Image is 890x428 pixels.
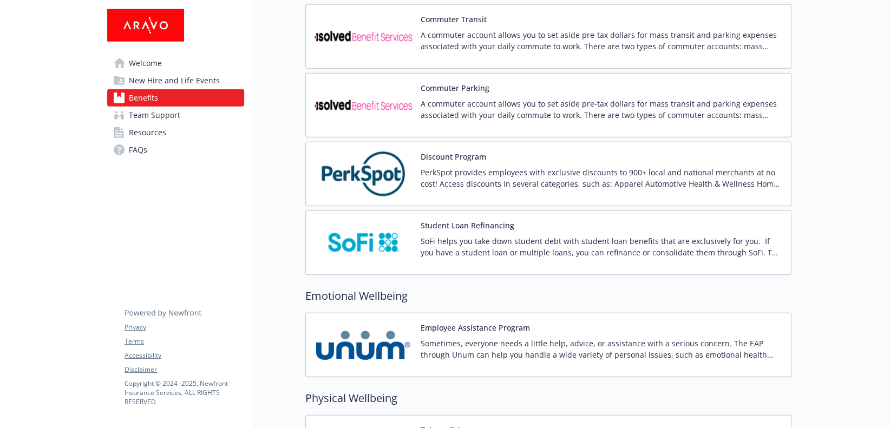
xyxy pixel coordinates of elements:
[125,351,244,360] a: Accessibility
[421,322,530,333] button: Employee Assistance Program
[421,220,514,231] button: Student Loan Refinancing
[315,82,412,128] img: iSolved Benefit Services carrier logo
[107,141,244,159] a: FAQs
[107,55,244,72] a: Welcome
[107,89,244,107] a: Benefits
[421,167,782,189] p: PerkSpot provides employees with exclusive discounts to 900+ local and national merchants at no c...
[315,151,412,197] img: PerkSpot carrier logo
[125,322,244,332] a: Privacy
[315,322,412,368] img: UNUM carrier logo
[129,124,166,141] span: Resources
[129,107,180,124] span: Team Support
[421,235,782,258] p: SoFi helps you take down student debt with student loan benefits that are exclusively for you. If...
[107,124,244,141] a: Resources
[125,365,244,374] a: Disclaimer
[129,72,220,89] span: New Hire and Life Events
[315,220,412,266] img: SoFi carrier logo
[305,390,791,406] h2: Physical Wellbeing
[125,379,244,406] p: Copyright © 2024 - 2025 , Newfront Insurance Services, ALL RIGHTS RESERVED
[421,151,486,162] button: Discount Program
[421,82,489,94] button: Commuter Parking
[129,141,147,159] span: FAQs
[421,29,782,52] p: A commuter account allows you to set aside pre-tax dollars for mass transit and parking expenses ...
[129,55,162,72] span: Welcome
[421,14,487,25] button: Commuter Transit
[305,288,791,304] h2: Emotional Wellbeing
[107,72,244,89] a: New Hire and Life Events
[421,338,782,360] p: Sometimes, everyone needs a little help, advice, or assistance with a serious concern. The EAP th...
[125,337,244,346] a: Terms
[315,14,412,60] img: iSolved Benefit Services carrier logo
[107,107,244,124] a: Team Support
[421,98,782,121] p: A commuter account allows you to set aside pre-tax dollars for mass transit and parking expenses ...
[129,89,158,107] span: Benefits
